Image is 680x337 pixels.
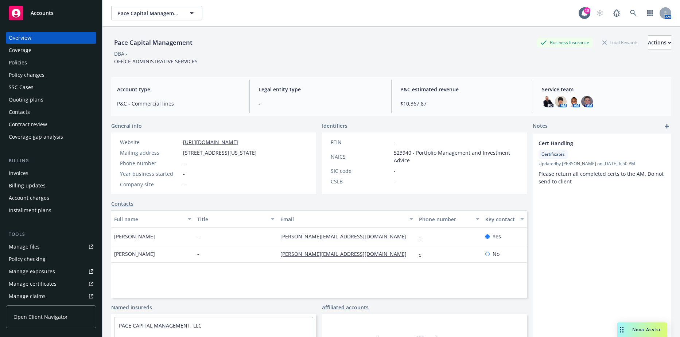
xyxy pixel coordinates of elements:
span: Cert Handling [539,139,646,147]
span: - [259,100,382,107]
div: Company size [120,181,180,188]
div: Business Insurance [537,38,593,47]
div: Billing updates [9,180,46,191]
a: Coverage [6,44,96,56]
div: Invoices [9,167,28,179]
div: Website [120,138,180,146]
div: CSLB [331,178,391,185]
a: Quoting plans [6,94,96,106]
span: - [394,138,396,146]
span: Nova Assist [632,326,661,333]
img: photo [568,96,580,107]
span: Pace Capital Management [117,9,180,17]
div: Cert HandlingCertificatesUpdatedby [PERSON_NAME] on [DATE] 6:50 PMPlease return all completed cer... [533,134,671,191]
span: Account type [117,86,241,93]
span: P&C estimated revenue [400,86,524,93]
a: Manage exposures [6,266,96,277]
a: Policies [6,57,96,68]
div: Manage exposures [9,266,55,277]
a: Switch app [643,6,657,20]
a: Start snowing [592,6,607,20]
a: Contacts [6,106,96,118]
a: Named insureds [111,304,152,311]
span: Accounts [31,10,54,16]
span: - [394,167,396,175]
span: 523940 - Portfolio Management and Investment Advice [394,149,518,164]
div: Policy changes [9,69,44,81]
a: add [662,122,671,131]
a: SSC Cases [6,82,96,93]
a: [URL][DOMAIN_NAME] [183,139,238,146]
a: [PERSON_NAME][EMAIL_ADDRESS][DOMAIN_NAME] [280,233,412,240]
span: [STREET_ADDRESS][US_STATE] [183,149,257,156]
div: Total Rewards [599,38,642,47]
div: FEIN [331,138,391,146]
a: Policy changes [6,69,96,81]
button: Nova Assist [617,322,667,337]
div: Quoting plans [9,94,43,106]
div: Installment plans [9,205,51,216]
div: Contract review [9,119,47,130]
a: Manage claims [6,290,96,302]
div: DBA: - [114,50,128,58]
div: SSC Cases [9,82,34,93]
div: Title [197,215,267,223]
span: - [183,181,185,188]
div: Phone number [419,215,471,223]
div: Contacts [9,106,30,118]
a: [PERSON_NAME][EMAIL_ADDRESS][DOMAIN_NAME] [280,250,412,257]
a: Billing updates [6,180,96,191]
div: Drag to move [617,322,626,337]
a: - [419,250,427,257]
span: General info [111,122,142,130]
span: - [183,159,185,167]
a: Manage certificates [6,278,96,290]
span: Legal entity type [259,86,382,93]
div: Policy checking [9,253,46,265]
div: Coverage [9,44,31,56]
span: OFFICE ADMINISTRATIVE SERVICES [114,58,198,65]
button: Pace Capital Management [111,6,202,20]
a: Installment plans [6,205,96,216]
img: photo [542,96,553,107]
div: Email [280,215,405,223]
a: PACE CAPITAL MANAGEMENT, LLC [119,322,202,329]
div: Policies [9,57,27,68]
span: - [183,170,185,178]
span: [PERSON_NAME] [114,233,155,240]
a: Coverage gap analysis [6,131,96,143]
div: Coverage gap analysis [9,131,63,143]
span: Service team [542,86,665,93]
span: - [394,178,396,185]
a: Report a Bug [609,6,624,20]
button: Key contact [482,210,527,228]
a: Contract review [6,119,96,130]
div: Year business started [120,170,180,178]
div: Mailing address [120,149,180,156]
a: Policy checking [6,253,96,265]
span: $10,367.87 [400,100,524,107]
div: Phone number [120,159,180,167]
a: Manage files [6,241,96,253]
button: Actions [648,35,671,50]
img: photo [555,96,567,107]
a: Affiliated accounts [322,304,369,311]
div: Account charges [9,192,49,204]
button: Full name [111,210,194,228]
div: Pace Capital Management [111,38,195,47]
button: Email [277,210,416,228]
span: Open Client Navigator [13,313,68,321]
span: [PERSON_NAME] [114,250,155,258]
span: Notes [533,122,548,131]
a: Overview [6,32,96,44]
span: Please return all completed certs to the AM. Do not send to client [539,170,665,185]
a: - [419,233,427,240]
div: Manage claims [9,290,46,302]
img: photo [581,96,593,107]
button: Title [194,210,277,228]
span: No [493,250,500,258]
button: Phone number [416,210,482,228]
a: Contacts [111,200,133,207]
div: Manage certificates [9,278,57,290]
